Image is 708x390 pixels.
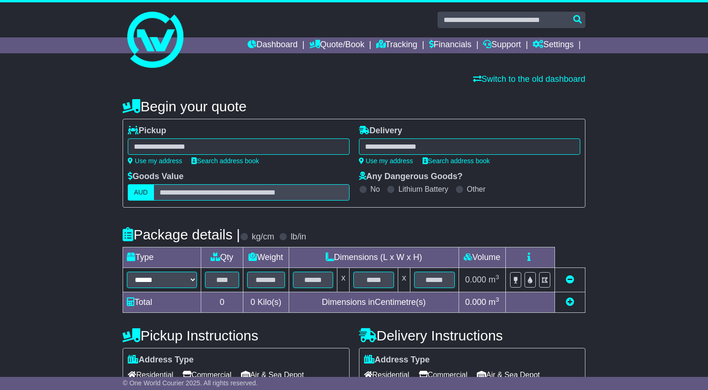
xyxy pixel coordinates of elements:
[128,355,194,365] label: Address Type
[566,297,574,307] a: Add new item
[128,368,173,382] span: Residential
[467,185,486,194] label: Other
[489,297,499,307] span: m
[359,172,463,182] label: Any Dangerous Goods?
[359,126,402,136] label: Delivery
[191,157,259,165] a: Search address book
[123,99,585,114] h4: Begin your quote
[465,275,486,284] span: 0.000
[123,292,201,313] td: Total
[289,247,459,268] td: Dimensions (L x W x H)
[309,37,365,53] a: Quote/Book
[128,184,154,201] label: AUD
[201,292,243,313] td: 0
[250,297,255,307] span: 0
[289,292,459,313] td: Dimensions in Centimetre(s)
[182,368,231,382] span: Commercial
[123,227,240,242] h4: Package details |
[123,379,258,387] span: © One World Courier 2025. All rights reserved.
[459,247,505,268] td: Volume
[398,185,448,194] label: Lithium Battery
[123,328,349,343] h4: Pickup Instructions
[291,232,306,242] label: lb/in
[248,37,298,53] a: Dashboard
[477,368,540,382] span: Air & Sea Depot
[252,232,274,242] label: kg/cm
[364,355,430,365] label: Address Type
[128,126,166,136] label: Pickup
[566,275,574,284] a: Remove this item
[473,74,585,84] a: Switch to the old dashboard
[496,274,499,281] sup: 3
[128,157,182,165] a: Use my address
[359,157,413,165] a: Use my address
[243,247,289,268] td: Weight
[423,157,490,165] a: Search address book
[533,37,574,53] a: Settings
[429,37,472,53] a: Financials
[419,368,467,382] span: Commercial
[364,368,409,382] span: Residential
[359,328,585,343] h4: Delivery Instructions
[371,185,380,194] label: No
[201,247,243,268] td: Qty
[376,37,417,53] a: Tracking
[337,268,350,292] td: x
[241,368,304,382] span: Air & Sea Depot
[483,37,521,53] a: Support
[465,297,486,307] span: 0.000
[243,292,289,313] td: Kilo(s)
[128,172,183,182] label: Goods Value
[123,247,201,268] td: Type
[496,296,499,303] sup: 3
[489,275,499,284] span: m
[398,268,410,292] td: x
